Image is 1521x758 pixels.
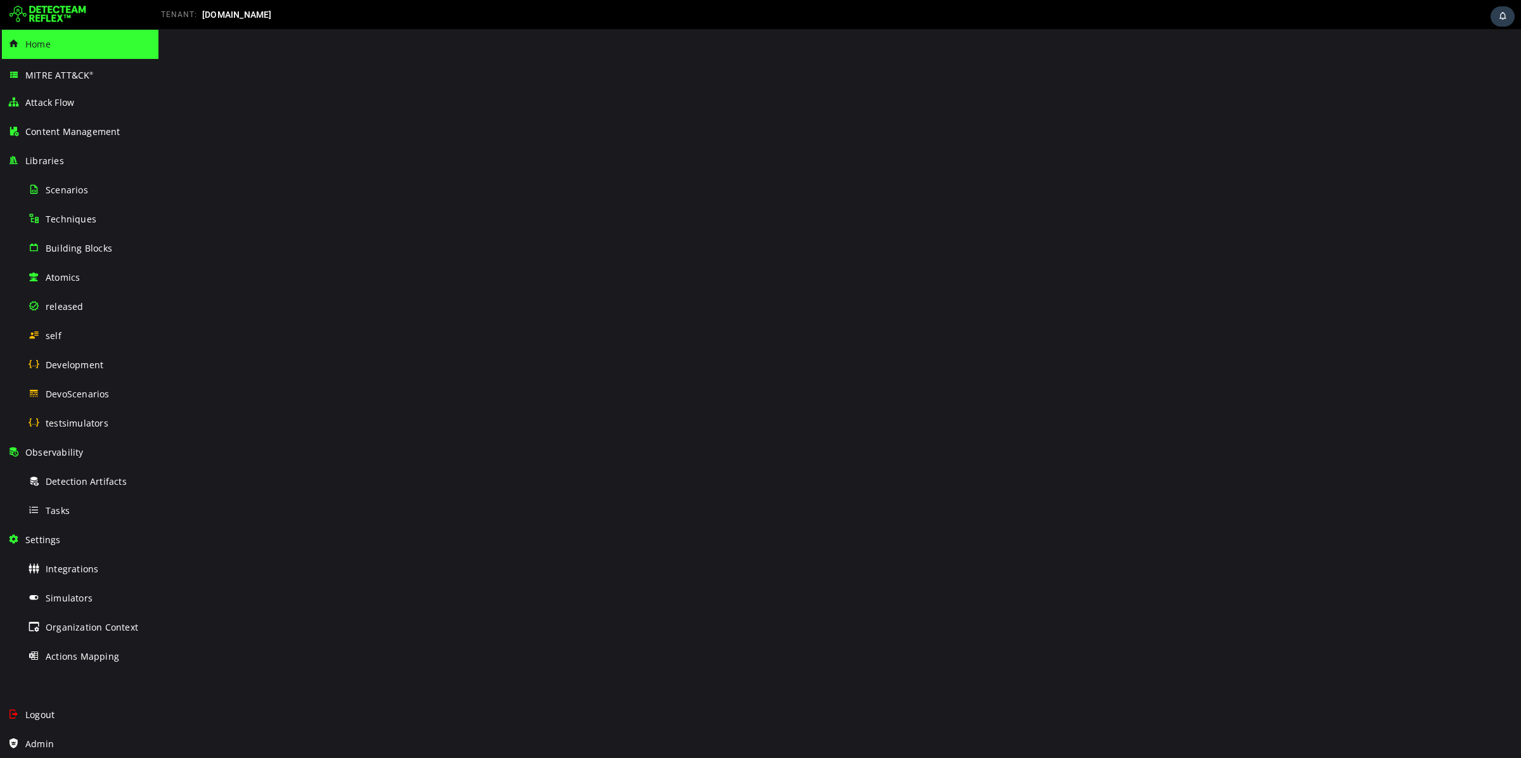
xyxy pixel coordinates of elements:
[46,592,93,604] span: Simulators
[46,213,96,225] span: Techniques
[1491,6,1515,27] div: Task Notifications
[25,534,61,546] span: Settings
[161,10,197,19] span: TENANT:
[25,155,64,167] span: Libraries
[10,4,86,25] img: Detecteam logo
[25,446,84,458] span: Observability
[46,621,138,633] span: Organization Context
[46,388,110,400] span: DevoScenarios
[46,504,70,517] span: Tasks
[25,738,54,750] span: Admin
[46,417,108,429] span: testsimulators
[46,300,84,312] span: released
[25,38,51,50] span: Home
[89,70,93,76] sup: ®
[46,184,88,196] span: Scenarios
[46,242,112,254] span: Building Blocks
[25,96,74,108] span: Attack Flow
[25,69,94,81] span: MITRE ATT&CK
[46,359,103,371] span: Development
[46,271,80,283] span: Atomics
[46,475,127,487] span: Detection Artifacts
[46,330,61,342] span: self
[25,709,55,721] span: Logout
[46,650,119,662] span: Actions Mapping
[25,125,120,138] span: Content Management
[46,563,98,575] span: Integrations
[202,10,272,20] span: [DOMAIN_NAME]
